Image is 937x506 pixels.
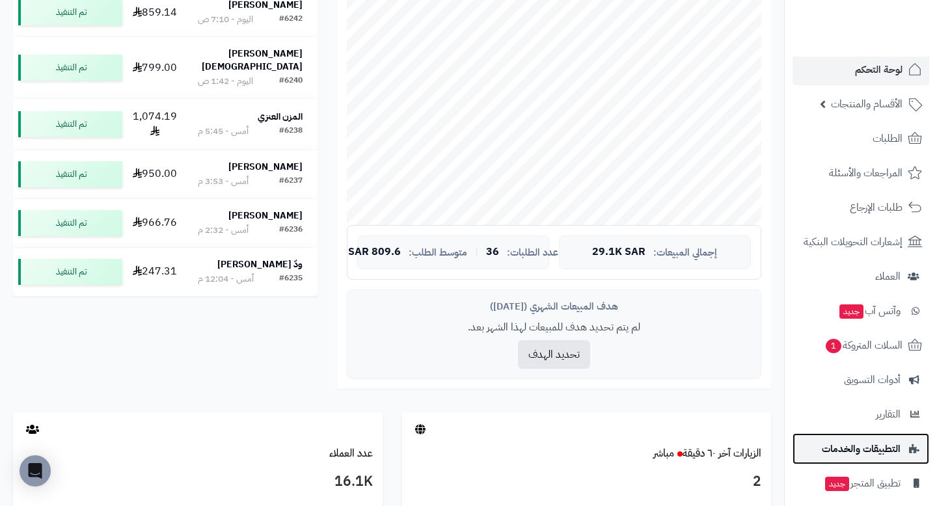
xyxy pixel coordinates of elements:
a: وآتس آبجديد [793,295,929,326]
div: #6237 [279,175,303,188]
a: عدد العملاء [329,446,373,461]
a: لوحة التحكم [793,54,929,85]
p: لم يتم تحديد هدف للمبيعات لهذا الشهر بعد. [357,320,751,335]
div: #6240 [279,75,303,88]
strong: ودّ [PERSON_NAME] [217,258,303,271]
a: الزيارات آخر ٦٠ دقيقةمباشر [653,446,761,461]
strong: [PERSON_NAME] [228,160,303,174]
h3: 16.1K [23,471,373,493]
div: Open Intercom Messenger [20,455,51,486]
strong: [PERSON_NAME] [228,209,303,222]
span: إشعارات التحويلات البنكية [804,233,903,251]
div: هدف المبيعات الشهري ([DATE]) [357,300,751,313]
span: 36 [486,246,499,258]
a: التطبيقات والخدمات [793,433,929,464]
div: #6235 [279,273,303,286]
div: اليوم - 1:42 ص [198,75,253,88]
div: #6236 [279,224,303,237]
div: أمس - 5:45 م [198,125,249,138]
h3: 2 [412,471,762,493]
div: أمس - 2:32 م [198,224,249,237]
td: 950.00 [128,150,183,198]
div: #6242 [279,13,303,26]
strong: المزن العنزي [258,110,303,124]
td: 1,074.19 [128,99,183,150]
a: إشعارات التحويلات البنكية [793,226,929,258]
span: عدد الطلبات: [507,247,558,258]
td: 247.31 [128,248,183,296]
button: تحديد الهدف [518,340,590,369]
div: أمس - 12:04 م [198,273,254,286]
a: التقارير [793,399,929,430]
span: جديد [839,304,863,319]
span: العملاء [875,267,901,286]
a: العملاء [793,261,929,292]
a: تطبيق المتجرجديد [793,468,929,499]
div: تم التنفيذ [18,210,122,236]
span: التقارير [876,405,901,423]
div: تم التنفيذ [18,259,122,285]
a: السلات المتروكة1 [793,330,929,361]
span: متوسط الطلب: [409,247,467,258]
span: طلبات الإرجاع [850,198,903,217]
td: 966.76 [128,199,183,247]
small: مباشر [653,446,674,461]
span: التطبيقات والخدمات [822,440,901,458]
span: | [475,247,478,257]
a: المراجعات والأسئلة [793,157,929,189]
span: المراجعات والأسئلة [829,164,903,182]
span: جديد [825,477,849,491]
div: تم التنفيذ [18,111,122,137]
div: تم التنفيذ [18,161,122,187]
div: أمس - 3:53 م [198,175,249,188]
div: تم التنفيذ [18,55,122,81]
span: الأقسام والمنتجات [831,95,903,113]
span: 1 [826,339,841,353]
span: وآتس آب [838,302,901,320]
span: لوحة التحكم [855,60,903,79]
span: إجمالي المبيعات: [653,247,717,258]
span: السلات المتروكة [824,336,903,354]
a: أدوات التسويق [793,364,929,395]
span: أدوات التسويق [844,371,901,389]
span: الطلبات [873,129,903,148]
a: الطلبات [793,123,929,154]
strong: [PERSON_NAME][DEMOGRAPHIC_DATA] [202,47,303,73]
div: اليوم - 7:10 ص [198,13,253,26]
a: طلبات الإرجاع [793,192,929,223]
span: 29.1K SAR [592,246,645,258]
span: 809.6 SAR [348,246,401,258]
td: 799.00 [128,37,183,98]
div: #6238 [279,125,303,138]
span: تطبيق المتجر [824,474,901,492]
